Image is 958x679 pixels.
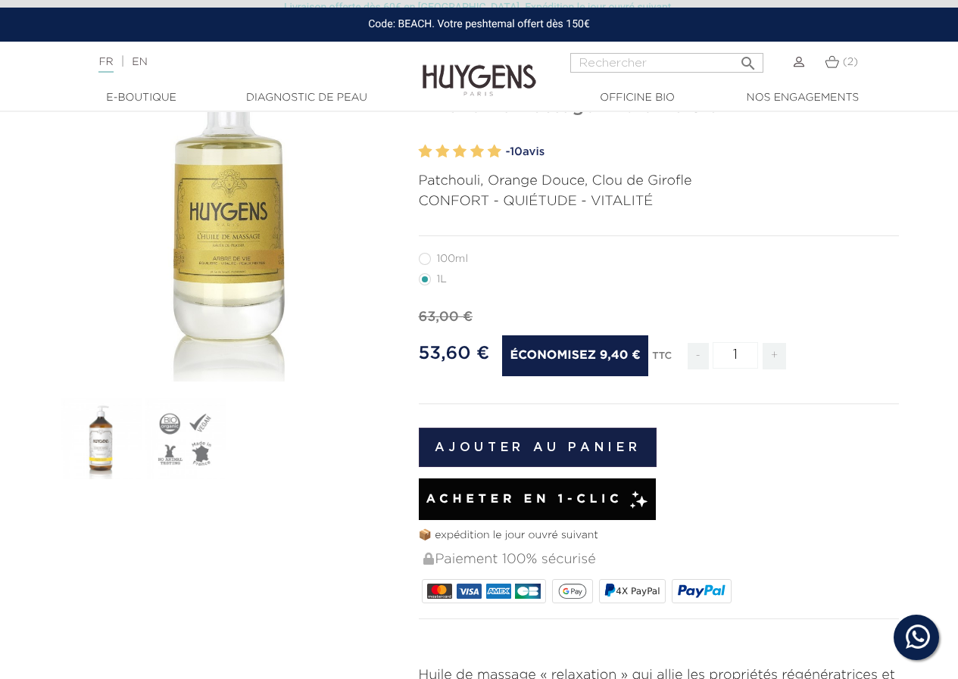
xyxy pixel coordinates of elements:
label: 3 [453,141,467,163]
span: 53,60 € [419,344,490,363]
div: | [91,53,388,71]
span: 63,00 € [419,310,473,324]
p: CONFORT - QUIÉTUDE - VITALITÉ [419,192,900,212]
label: 2 [435,141,449,163]
label: 5 [488,141,501,163]
div: TTC [652,340,672,381]
input: Rechercher [570,53,763,73]
i:  [739,50,757,68]
a: EN [132,57,147,67]
span: - [688,343,709,369]
a: (2) [825,56,858,68]
p: 📦 expédition le jour ouvré suivant [419,528,900,544]
div: Paiement 100% sécurisé [422,544,900,576]
button:  [735,48,762,69]
label: 100ml [419,253,486,265]
a: FR [98,57,113,73]
a: Diagnostic de peau [231,90,382,106]
span: (2) [843,57,858,67]
img: AMEX [486,584,511,599]
input: Quantité [713,342,758,369]
img: Paiement 100% sécurisé [423,553,434,565]
a: E-Boutique [66,90,217,106]
img: MASTERCARD [427,584,452,599]
label: 4 [470,141,484,163]
span: 4X PayPal [616,586,660,596]
img: Huygens [423,40,536,98]
img: CB_NATIONALE [515,584,540,599]
a: Officine Bio [562,90,713,106]
a: -10avis [506,141,900,164]
span: + [763,343,787,369]
img: VISA [457,584,482,599]
button: Ajouter au panier [419,428,657,467]
img: google_pay [558,584,587,599]
span: 10 [510,146,523,157]
label: 1L [419,273,465,285]
p: Patchouli, Orange Douce, Clou de Girofle [419,171,900,192]
span: Économisez 9,40 € [502,335,648,376]
label: 1 [419,141,432,163]
a: Nos engagements [727,90,878,106]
